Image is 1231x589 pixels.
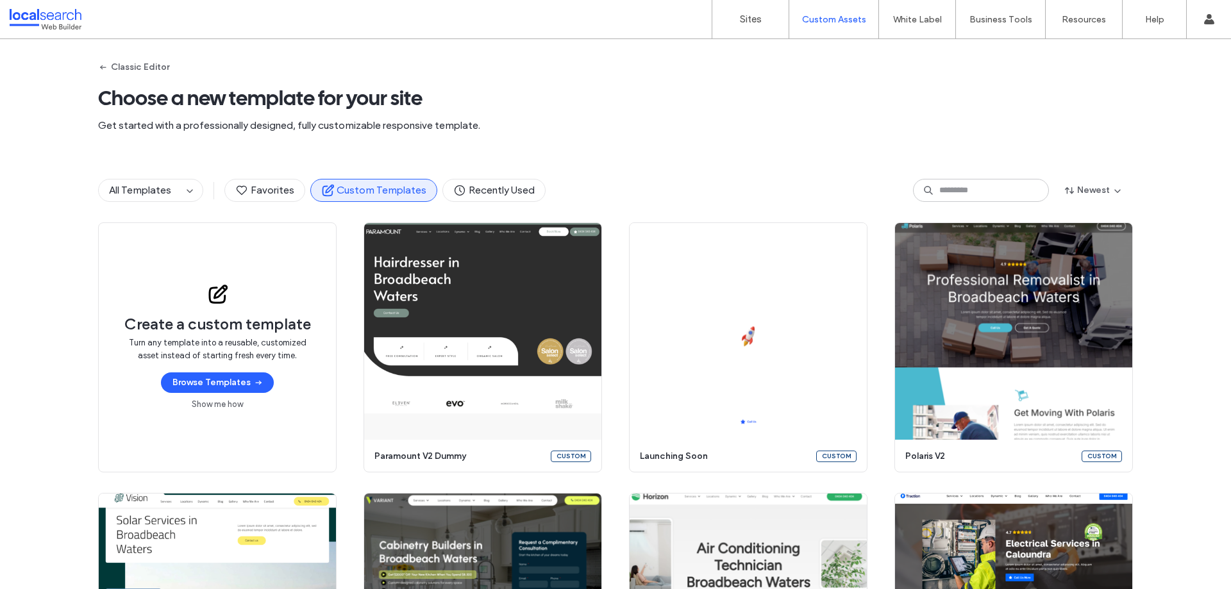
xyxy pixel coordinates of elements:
[1082,451,1122,462] div: Custom
[29,9,55,21] span: Help
[321,183,426,197] span: Custom Templates
[969,14,1032,25] label: Business Tools
[740,13,762,25] label: Sites
[98,119,1133,133] span: Get started with a professionally designed, fully customizable responsive template.
[98,85,1133,111] span: Choose a new template for your site
[1054,180,1133,201] button: Newest
[816,451,857,462] div: Custom
[98,57,169,78] button: Classic Editor
[235,183,294,197] span: Favorites
[640,450,808,463] span: launching soon
[905,450,1074,463] span: polaris v2
[374,450,543,463] span: paramount v2 dummy
[192,398,243,411] a: Show me how
[109,184,171,196] span: All Templates
[453,183,535,197] span: Recently Used
[551,451,591,462] div: Custom
[124,315,311,334] span: Create a custom template
[310,179,437,202] button: Custom Templates
[893,14,942,25] label: White Label
[802,14,866,25] label: Custom Assets
[99,179,182,201] button: All Templates
[1062,14,1106,25] label: Resources
[124,336,310,362] span: Turn any template into a reusable, customized asset instead of starting fresh every time.
[161,372,274,393] button: Browse Templates
[224,179,305,202] button: Favorites
[1145,14,1164,25] label: Help
[442,179,546,202] button: Recently Used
